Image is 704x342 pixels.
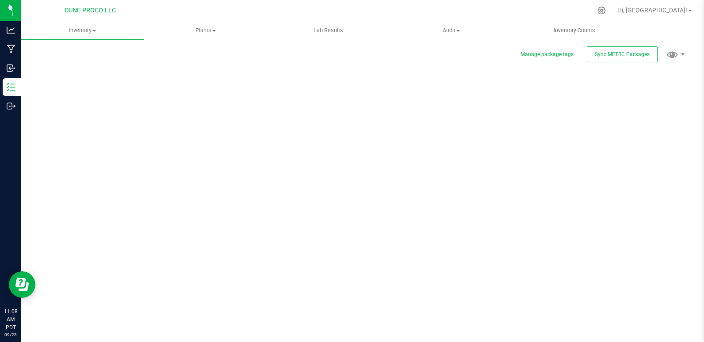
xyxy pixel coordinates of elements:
inline-svg: Outbound [7,102,15,110]
inline-svg: Analytics [7,26,15,34]
span: Audit [390,27,513,34]
span: Inventory Counts [542,27,607,34]
inline-svg: Inbound [7,64,15,72]
a: Inventory [21,21,144,40]
span: Sync METRC Packages [595,51,650,57]
a: Lab Results [267,21,390,40]
a: Inventory Counts [513,21,636,40]
inline-svg: Manufacturing [7,45,15,53]
span: Lab Results [302,27,355,34]
button: Sync METRC Packages [587,46,658,62]
span: DUNE PROCO LLC [65,7,116,14]
inline-svg: Inventory [7,83,15,91]
button: Manage package tags [520,51,574,58]
div: Manage settings [596,6,607,15]
p: 11:08 AM PDT [4,308,17,331]
p: 09/23 [4,331,17,338]
span: Inventory [21,27,144,34]
iframe: Resource center [9,271,35,298]
span: Hi, [GEOGRAPHIC_DATA]! [617,7,687,14]
a: Plants [144,21,267,40]
span: Plants [145,27,267,34]
a: Audit [390,21,513,40]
